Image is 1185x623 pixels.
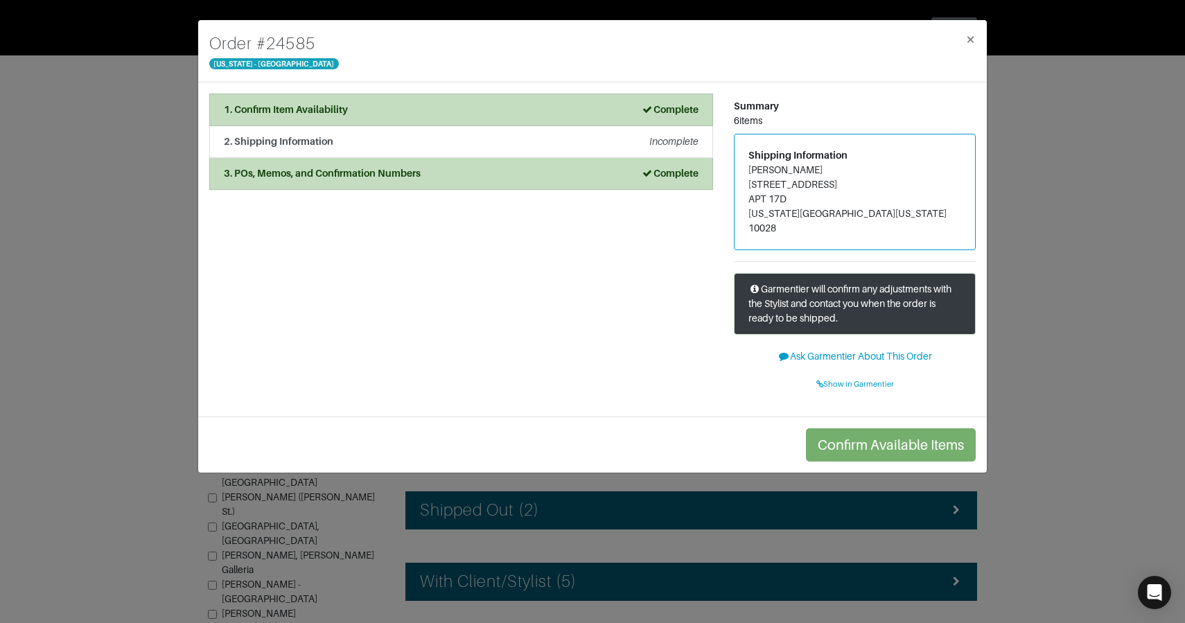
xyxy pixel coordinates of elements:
strong: 3. POs, Memos, and Confirmation Numbers [224,168,421,179]
span: [US_STATE] - [GEOGRAPHIC_DATA] [209,58,339,69]
div: Summary [734,99,976,114]
span: Shipping Information [748,150,848,161]
span: × [965,30,976,49]
button: Close [954,20,987,59]
strong: Complete [641,168,699,179]
strong: Complete [641,104,699,115]
strong: 1. Confirm Item Availability [224,104,348,115]
button: Confirm Available Items [806,428,976,462]
div: Open Intercom Messenger [1138,576,1171,609]
div: Garmentier will confirm any adjustments with the Stylist and contact you when the order is ready ... [734,273,976,335]
strong: 2. Shipping Information [224,136,333,147]
span: Show in Garmentier [816,380,894,388]
address: [PERSON_NAME] [STREET_ADDRESS] APT 17D [US_STATE][GEOGRAPHIC_DATA][US_STATE] 10028 [748,163,961,236]
button: Ask Garmentier About This Order [734,346,976,367]
em: Incomplete [649,136,699,147]
a: Show in Garmentier [734,373,976,394]
div: 6 items [734,114,976,128]
h4: Order # 24585 [209,31,339,56]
